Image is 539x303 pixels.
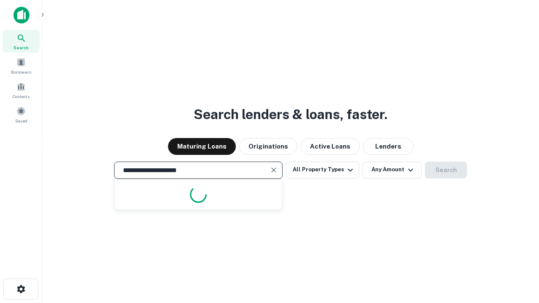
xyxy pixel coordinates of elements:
[3,103,40,126] a: Saved
[268,164,280,176] button: Clear
[301,138,360,155] button: Active Loans
[11,69,31,75] span: Borrowers
[3,54,40,77] a: Borrowers
[286,162,359,178] button: All Property Types
[168,138,236,155] button: Maturing Loans
[13,93,29,100] span: Contacts
[3,79,40,101] a: Contacts
[194,104,387,125] h3: Search lenders & loans, faster.
[497,236,539,276] iframe: Chat Widget
[13,44,29,51] span: Search
[13,7,29,24] img: capitalize-icon.png
[15,117,27,124] span: Saved
[363,162,422,178] button: Any Amount
[239,138,297,155] button: Originations
[363,138,414,155] button: Lenders
[3,30,40,53] a: Search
